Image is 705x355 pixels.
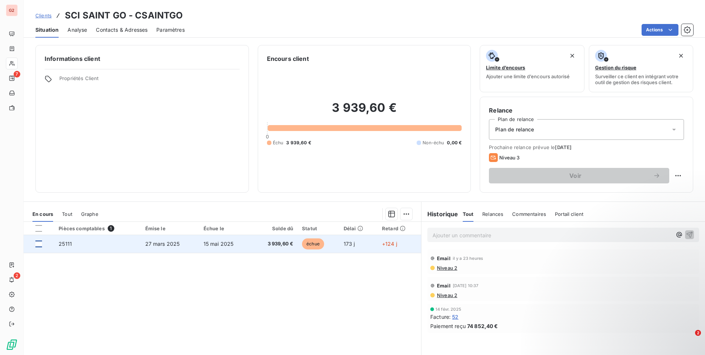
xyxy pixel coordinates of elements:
[59,241,72,247] span: 25111
[35,12,52,19] a: Clients
[267,100,462,123] h2: 3 939,60 €
[32,211,53,217] span: En cours
[35,26,59,34] span: Situation
[489,168,669,183] button: Voir
[486,65,525,70] span: Limite d’encours
[382,225,417,231] div: Retard
[96,26,147,34] span: Contacts & Adresses
[382,241,397,247] span: +124 j
[108,225,114,232] span: 1
[595,65,636,70] span: Gestion du risque
[430,322,466,330] span: Paiement reçu
[81,211,98,217] span: Graphe
[499,155,520,161] span: Niveau 3
[437,283,451,289] span: Email
[453,283,479,288] span: [DATE] 10:37
[482,211,503,217] span: Relances
[45,54,240,63] h6: Informations client
[486,73,570,79] span: Ajouter une limite d’encours autorisé
[145,241,180,247] span: 27 mars 2025
[62,211,72,217] span: Tout
[6,339,18,351] img: Logo LeanPay
[437,255,451,261] span: Email
[436,292,457,298] span: Niveau 2
[65,9,183,22] h3: SCI SAINT GO - CSAINTGO
[430,313,451,321] span: Facture :
[267,54,309,63] h6: Encours client
[59,75,240,86] span: Propriétés Client
[302,238,324,249] span: échue
[256,225,294,231] div: Solde dû
[555,211,583,217] span: Portail client
[452,313,458,321] span: 52
[14,71,20,77] span: 7
[344,225,373,231] div: Délai
[435,307,461,311] span: 14 févr. 2025
[595,73,687,85] span: Surveiller ce client en intégrant votre outil de gestion des risques client.
[642,24,678,36] button: Actions
[6,4,18,16] div: G2
[421,210,458,218] h6: Historique
[145,225,195,231] div: Émise le
[273,139,284,146] span: Échu
[495,126,534,133] span: Plan de relance
[555,144,572,150] span: [DATE]
[423,139,444,146] span: Non-échu
[266,134,269,139] span: 0
[489,106,684,115] h6: Relance
[156,26,185,34] span: Paramètres
[59,225,136,232] div: Pièces comptables
[67,26,87,34] span: Analyse
[35,13,52,18] span: Clients
[256,240,294,248] span: 3 939,60 €
[589,45,693,92] button: Gestion du risqueSurveiller ce client en intégrant votre outil de gestion des risques client.
[498,173,653,179] span: Voir
[489,144,684,150] span: Prochaine relance prévue le
[512,211,546,217] span: Commentaires
[436,265,457,271] span: Niveau 2
[463,211,474,217] span: Tout
[447,139,462,146] span: 0,00 €
[558,283,705,335] iframe: Intercom notifications message
[467,322,498,330] span: 74 852,40 €
[204,225,247,231] div: Échue le
[286,139,311,146] span: 3 939,60 €
[680,330,698,348] iframe: Intercom live chat
[204,241,234,247] span: 15 mai 2025
[14,272,20,279] span: 2
[453,256,483,261] span: il y a 23 heures
[302,225,334,231] div: Statut
[695,330,701,336] span: 2
[480,45,584,92] button: Limite d’encoursAjouter une limite d’encours autorisé
[344,241,355,247] span: 173 j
